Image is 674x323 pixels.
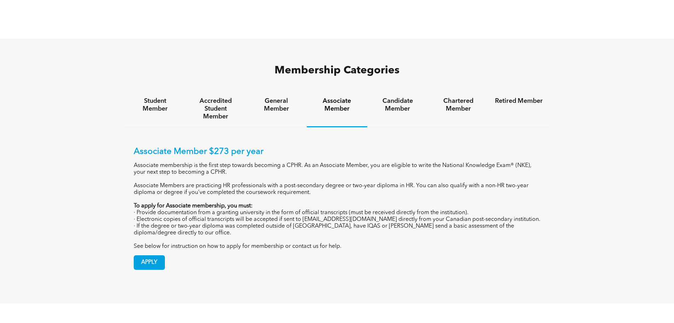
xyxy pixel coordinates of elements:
span: Membership Categories [275,65,399,76]
h4: Candidate Member [374,97,421,113]
h4: Retired Member [495,97,543,105]
p: · Electronic copies of official transcripts will be accepted if sent to [EMAIL_ADDRESS][DOMAIN_NA... [134,216,541,223]
p: Associate membership is the first step towards becoming a CPHR. As an Associate Member, you are e... [134,162,541,176]
p: See below for instruction on how to apply for membership or contact us for help. [134,243,541,250]
strong: To apply for Associate membership, you must: [134,203,253,209]
p: · Provide documentation from a granting university in the form of official transcripts (must be r... [134,210,541,216]
h4: Accredited Student Member [192,97,240,121]
h4: General Member [252,97,300,113]
a: APPLY [134,255,165,270]
h4: Student Member [131,97,179,113]
p: Associate Members are practicing HR professionals with a post-secondary degree or two-year diplom... [134,183,541,196]
p: · If the degree or two-year diploma was completed outside of [GEOGRAPHIC_DATA], have IQAS or [PER... [134,223,541,236]
p: Associate Member $273 per year [134,147,541,157]
h4: Chartered Member [434,97,482,113]
h4: Associate Member [313,97,361,113]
